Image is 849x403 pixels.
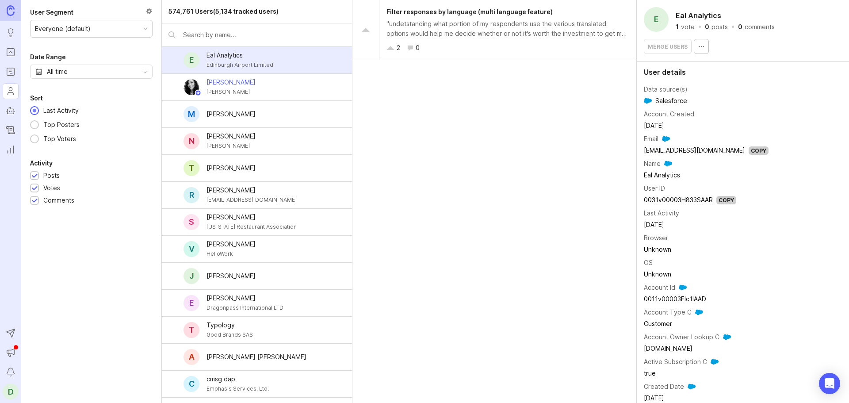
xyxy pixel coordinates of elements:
[676,24,679,30] div: 1
[3,325,19,341] button: Send to Autopilot
[207,271,256,281] div: [PERSON_NAME]
[43,171,60,180] div: Posts
[184,295,199,311] div: E
[644,269,769,280] td: Unknown
[3,364,19,380] button: Notifications
[138,68,152,75] svg: toggle icon
[745,24,775,30] div: comments
[43,196,74,205] div: Comments
[681,24,695,30] div: vote
[644,122,664,129] time: [DATE]
[39,134,80,144] div: Top Voters
[30,158,53,169] div: Activity
[644,221,664,228] time: [DATE]
[723,333,731,341] img: Salesforce logo
[644,368,769,378] div: true
[819,373,840,394] div: Open Intercom Messenger
[644,109,694,119] div: Account Created
[184,241,199,257] div: V
[207,222,297,232] div: [US_STATE] Restaurant Association
[207,77,256,87] div: [PERSON_NAME]
[184,160,199,176] div: T
[711,24,728,30] div: posts
[644,195,713,205] div: 0031v00003H833SAAR
[644,283,675,292] div: Account Id
[644,307,692,317] div: Account Type C
[644,69,842,76] div: User details
[679,284,687,292] img: Salesforce logo
[644,319,769,329] div: Customer
[184,376,199,392] div: c
[3,345,19,361] button: Announcements
[207,374,269,384] div: cmsg dap
[207,185,297,195] div: [PERSON_NAME]
[207,384,269,394] div: Emphasis Services, Ltd.
[644,96,687,106] span: Salesforce
[3,122,19,138] a: Changelog
[644,294,769,304] div: 0011v00003EIc1lAAD
[183,30,345,40] input: Search by name...
[662,135,670,143] img: Salesforce logo
[168,7,279,16] div: 574,761 Users (5,134 tracked users)
[386,8,553,15] span: Filter responses by language (multi language feature)
[386,19,629,38] div: "undetstanding what portion of my respondents use the various translated options would help me de...
[207,212,297,222] div: [PERSON_NAME]
[644,159,661,169] div: Name
[3,83,19,99] a: Users
[207,195,297,205] div: [EMAIL_ADDRESS][DOMAIN_NAME]
[184,349,199,365] div: a
[184,268,199,284] div: J
[30,93,43,104] div: Sort
[207,239,256,249] div: [PERSON_NAME]
[3,103,19,119] a: Autopilot
[644,208,679,218] div: Last Activity
[644,84,688,94] div: Data source(s)
[184,106,199,122] div: M
[207,141,256,151] div: [PERSON_NAME]
[644,146,745,154] a: [EMAIL_ADDRESS][DOMAIN_NAME]
[397,43,400,53] div: 2
[207,352,306,362] div: [PERSON_NAME] [PERSON_NAME]
[749,146,769,155] div: Copy
[47,67,68,77] div: All time
[644,258,653,268] div: OS
[3,44,19,60] a: Portal
[184,133,199,149] div: N
[644,344,769,353] div: [DOMAIN_NAME]
[195,90,202,96] img: member badge
[3,25,19,41] a: Ideas
[3,142,19,157] a: Reporting
[705,24,709,30] div: 0
[3,384,19,399] button: D
[207,163,256,173] div: [PERSON_NAME]
[644,169,769,181] td: Eal Analytics
[711,358,719,366] img: Salesforce logo
[184,187,199,203] div: R
[207,249,256,259] div: HelloWork
[184,322,199,338] div: T
[3,64,19,80] a: Roadmaps
[716,196,736,204] div: Copy
[738,24,742,30] div: 0
[644,233,668,243] div: Browser
[644,394,664,402] time: [DATE]
[644,134,658,144] div: Email
[184,52,199,68] div: E
[207,320,253,330] div: Typology
[730,24,735,30] div: ·
[207,293,283,303] div: [PERSON_NAME]
[644,244,769,255] td: Unknown
[644,357,707,367] div: Active Subscription C
[644,7,669,32] div: E
[697,24,702,30] div: ·
[30,52,66,62] div: Date Range
[43,183,60,193] div: Votes
[35,24,91,34] div: Everyone (default)
[207,330,253,340] div: Good Brands SAS
[644,332,719,342] div: Account Owner Lookup C
[30,7,73,18] div: User Segment
[664,160,672,168] img: Salesforce logo
[207,50,273,60] div: Eal Analytics
[688,383,696,391] img: Salesforce logo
